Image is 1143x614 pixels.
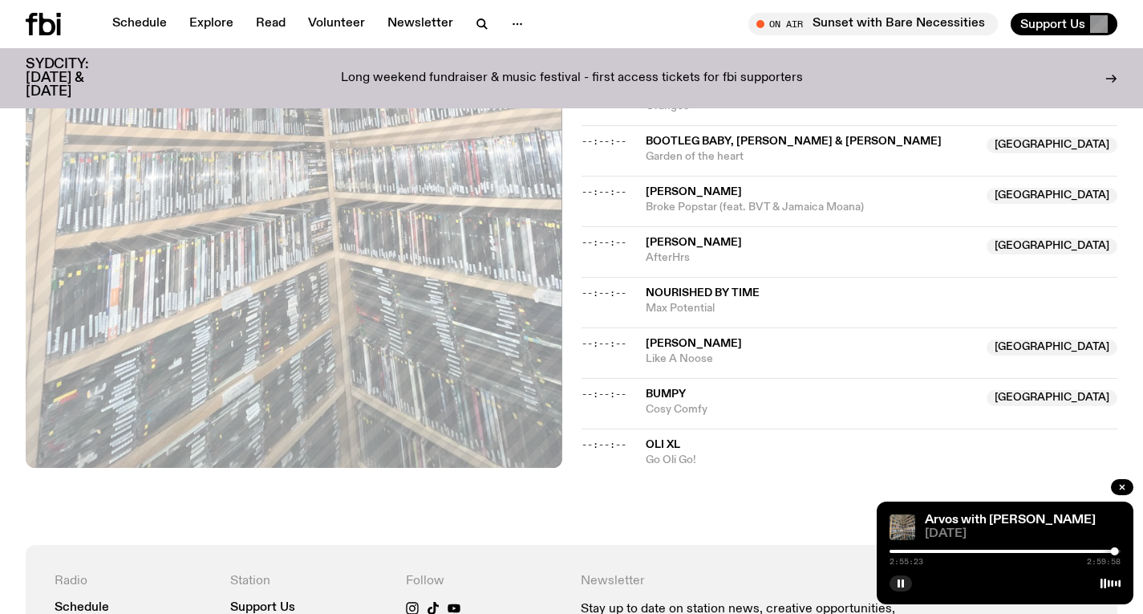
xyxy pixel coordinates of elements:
[582,185,626,198] span: --:--:--
[103,13,176,35] a: Schedule
[646,287,760,299] span: Nourished By Time
[582,337,626,350] span: --:--:--
[748,13,998,35] button: On AirSunset with Bare Necessities
[646,136,942,147] span: Bootleg Baby, [PERSON_NAME] & [PERSON_NAME]
[646,200,978,215] span: Broke Popstar (feat. BVT & Jamaica Moana)
[987,340,1117,356] span: [GEOGRAPHIC_DATA]
[925,514,1096,527] a: Arvos with [PERSON_NAME]
[646,186,742,197] span: [PERSON_NAME]
[646,250,978,266] span: AfterHrs
[298,13,375,35] a: Volunteer
[987,238,1117,254] span: [GEOGRAPHIC_DATA]
[925,528,1121,540] span: [DATE]
[582,135,626,148] span: --:--:--
[180,13,243,35] a: Explore
[646,439,680,450] span: Oli XL
[646,237,742,248] span: [PERSON_NAME]
[1011,13,1117,35] button: Support Us
[55,602,109,614] a: Schedule
[26,58,128,99] h3: SYDCITY: [DATE] & [DATE]
[1020,17,1085,31] span: Support Us
[646,301,1118,316] span: Max Potential
[1087,558,1121,566] span: 2:59:58
[890,558,923,566] span: 2:55:23
[890,514,915,540] img: A corner shot of the fbi music library
[581,574,913,589] h4: Newsletter
[406,574,562,589] h4: Follow
[582,236,626,249] span: --:--:--
[646,453,1118,468] span: Go Oli Go!
[55,574,211,589] h4: Radio
[987,390,1117,406] span: [GEOGRAPHIC_DATA]
[246,13,295,35] a: Read
[646,338,742,349] span: [PERSON_NAME]
[582,287,626,299] span: --:--:--
[646,352,978,367] span: Like A Noose
[582,388,626,401] span: --:--:--
[230,574,387,589] h4: Station
[582,438,626,451] span: --:--:--
[646,388,686,400] span: Bumpy
[987,188,1117,204] span: [GEOGRAPHIC_DATA]
[378,13,463,35] a: Newsletter
[341,71,803,86] p: Long weekend fundraiser & music festival - first access tickets for fbi supporters
[987,137,1117,153] span: [GEOGRAPHIC_DATA]
[646,149,978,165] span: Garden of the heart
[646,402,978,417] span: Cosy Comfy
[230,602,295,614] a: Support Us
